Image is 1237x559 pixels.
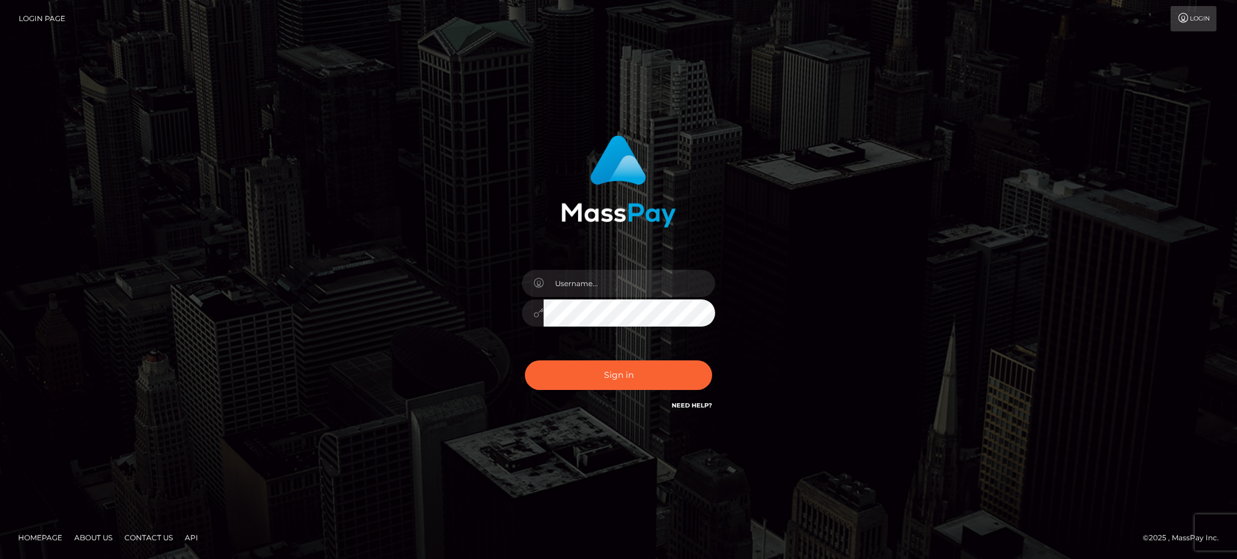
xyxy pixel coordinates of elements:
[13,528,67,547] a: Homepage
[525,360,712,390] button: Sign in
[1143,531,1228,545] div: © 2025 , MassPay Inc.
[672,401,712,409] a: Need Help?
[120,528,178,547] a: Contact Us
[19,6,65,31] a: Login Page
[1171,6,1216,31] a: Login
[544,270,715,297] input: Username...
[180,528,203,547] a: API
[561,135,676,228] img: MassPay Login
[69,528,117,547] a: About Us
